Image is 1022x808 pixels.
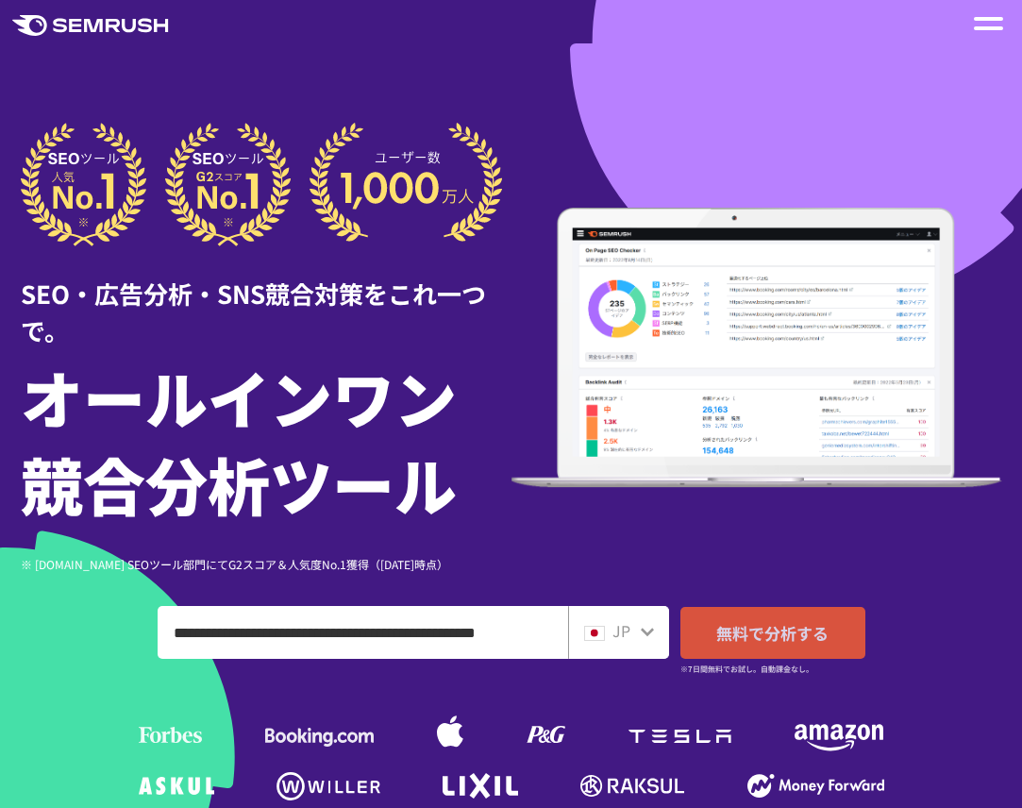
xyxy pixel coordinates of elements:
[21,555,511,573] div: ※ [DOMAIN_NAME] SEOツール部門にてG2スコア＆人気度No.1獲得（[DATE]時点）
[680,607,865,659] a: 無料で分析する
[716,621,829,645] span: 無料で分析する
[680,660,813,678] small: ※7日間無料でお試し。自動課金なし。
[21,353,511,527] h1: オールインワン 競合分析ツール
[612,619,630,642] span: JP
[21,246,511,348] div: SEO・広告分析・SNS競合対策をこれ一つで。
[159,607,567,658] input: ドメイン、キーワードまたはURLを入力してください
